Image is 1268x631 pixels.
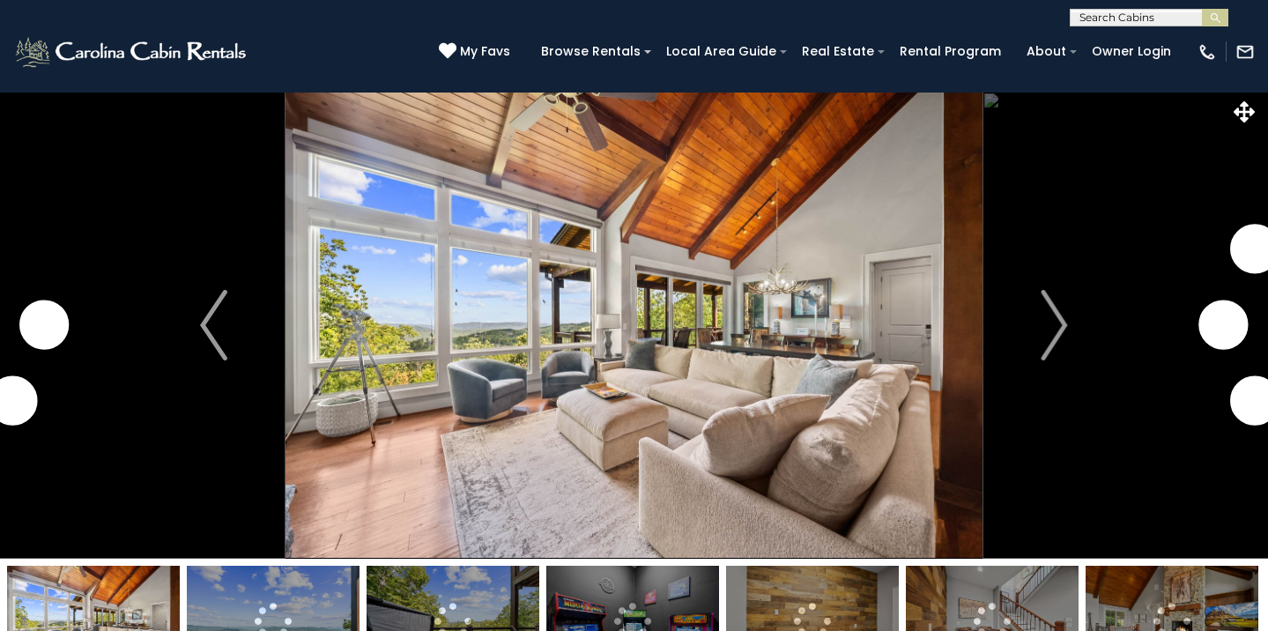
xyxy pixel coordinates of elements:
[13,34,251,70] img: White-1-2.png
[983,92,1126,559] button: Next
[793,38,883,65] a: Real Estate
[657,38,785,65] a: Local Area Guide
[891,38,1010,65] a: Rental Program
[1198,42,1217,62] img: phone-regular-white.png
[1041,290,1067,360] img: arrow
[200,290,226,360] img: arrow
[460,42,510,61] span: My Favs
[532,38,649,65] a: Browse Rentals
[439,42,515,62] a: My Favs
[1235,42,1255,62] img: mail-regular-white.png
[1083,38,1180,65] a: Owner Login
[142,92,285,559] button: Previous
[1018,38,1075,65] a: About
